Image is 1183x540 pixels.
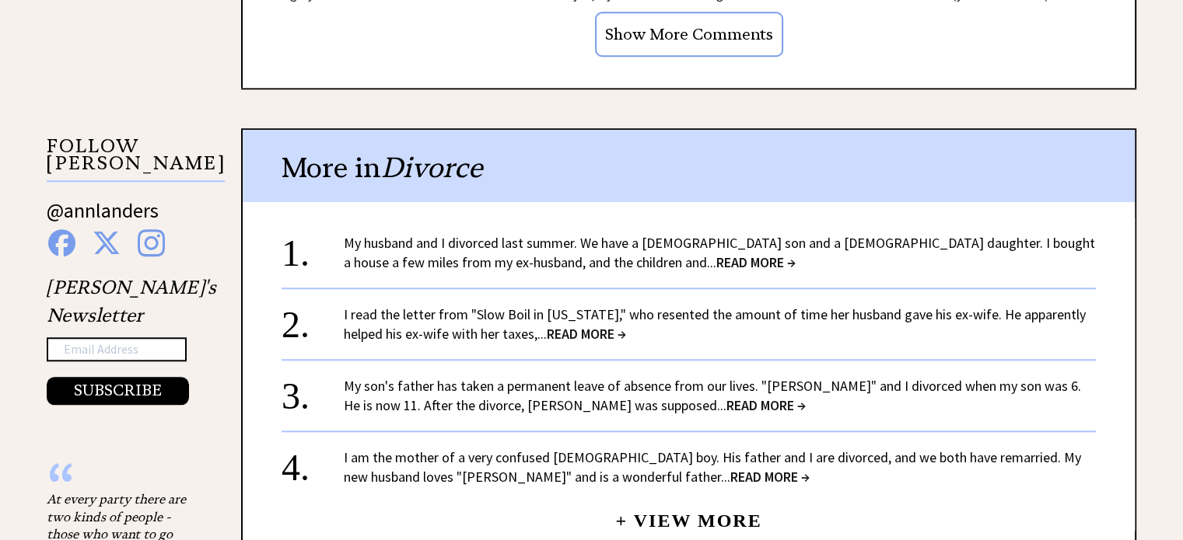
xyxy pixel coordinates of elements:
[730,468,810,486] span: READ MORE →
[47,138,225,182] p: FOLLOW [PERSON_NAME]
[47,273,216,406] div: [PERSON_NAME]'s Newsletter
[282,448,344,476] div: 4.
[282,305,344,333] div: 2.
[47,377,189,405] button: SUBSCRIBE
[344,377,1081,414] a: My son's father has taken a permanent leave of absence from our lives. "[PERSON_NAME]" and I divo...
[615,497,761,531] a: + View More
[595,12,783,57] input: Show More Comments
[344,234,1095,271] a: My husband and I divorced last summer. We have a [DEMOGRAPHIC_DATA] son and a [DEMOGRAPHIC_DATA] ...
[344,448,1081,486] a: I am the mother of a very confused [DEMOGRAPHIC_DATA] boy. His father and I are divorced, and we ...
[726,396,806,414] span: READ MORE →
[547,325,626,343] span: READ MORE →
[344,305,1086,343] a: I read the letter from "Slow Boil in [US_STATE]," who resented the amount of time her husband gav...
[47,197,159,239] a: @annlanders
[138,229,165,256] img: instagram%20blue.png
[47,475,202,490] div: “
[282,376,344,405] div: 3.
[93,229,121,256] img: x%20blue.png
[47,337,187,362] input: Email Address
[716,253,796,271] span: READ MORE →
[48,229,75,256] img: facebook%20blue.png
[381,150,482,185] span: Divorce
[282,233,344,262] div: 1.
[243,130,1135,202] div: More in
